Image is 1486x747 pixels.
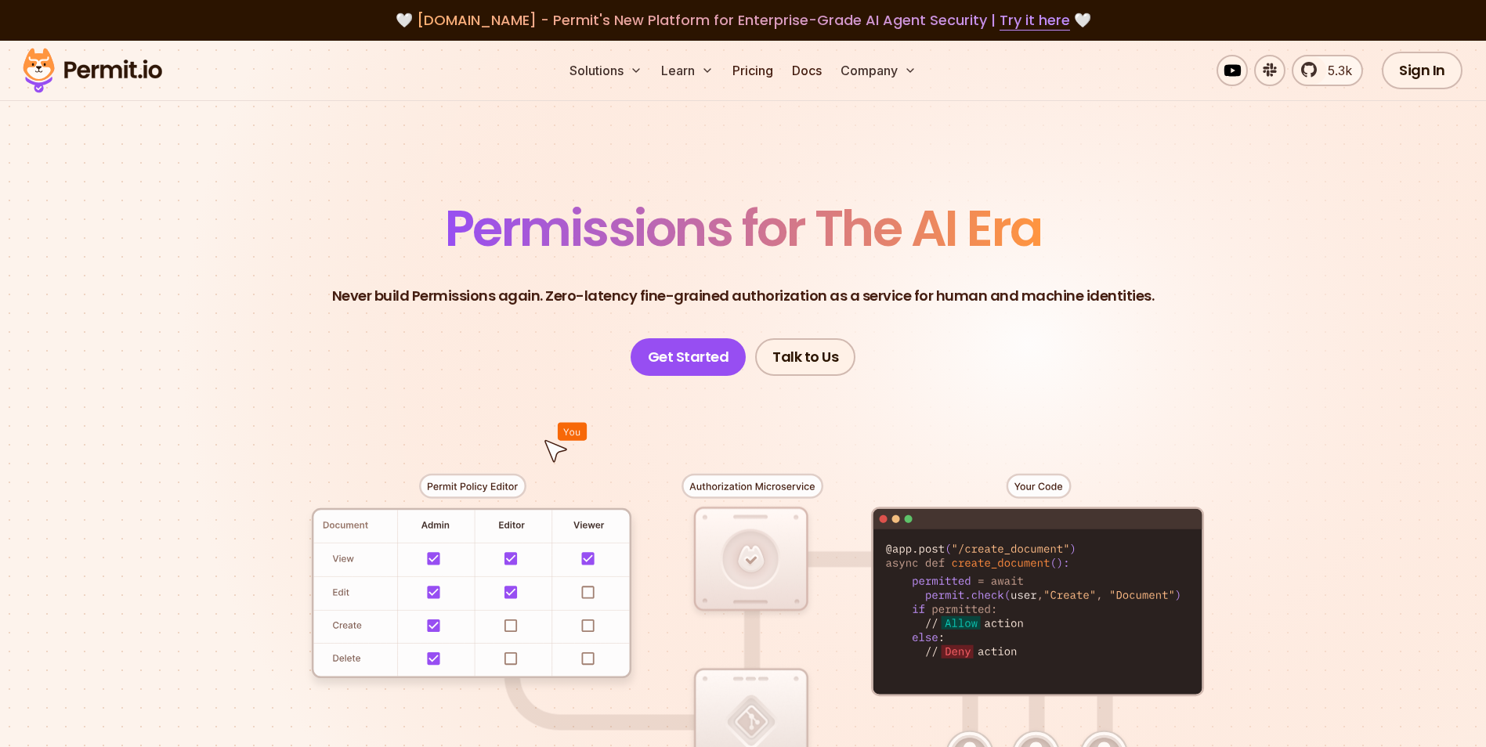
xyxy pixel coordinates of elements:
a: Docs [786,55,828,86]
button: Company [834,55,923,86]
span: Permissions for The AI Era [445,193,1042,263]
a: Sign In [1382,52,1462,89]
div: 🤍 🤍 [38,9,1448,31]
a: Talk to Us [755,338,855,376]
a: Pricing [726,55,779,86]
p: Never build Permissions again. Zero-latency fine-grained authorization as a service for human and... [332,285,1155,307]
span: 5.3k [1318,61,1352,80]
button: Solutions [563,55,649,86]
button: Learn [655,55,720,86]
span: [DOMAIN_NAME] - Permit's New Platform for Enterprise-Grade AI Agent Security | [417,10,1070,30]
a: 5.3k [1292,55,1363,86]
a: Get Started [631,338,747,376]
img: Permit logo [16,44,169,97]
a: Try it here [1000,10,1070,31]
